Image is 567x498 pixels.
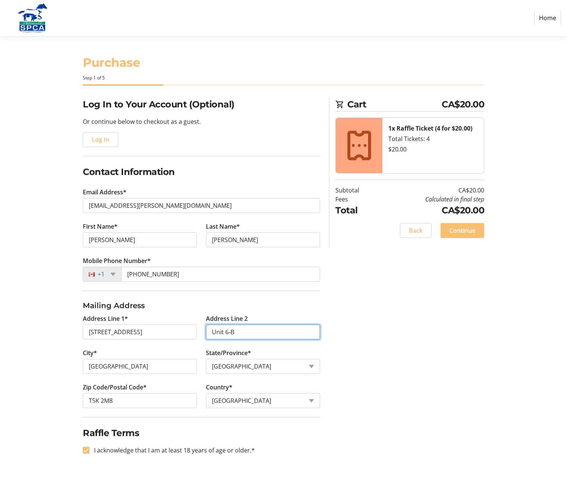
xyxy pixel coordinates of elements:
[83,348,97,357] label: City*
[83,98,320,111] h2: Log In to Your Account (Optional)
[83,325,197,339] input: Address
[83,117,320,126] p: Or continue below to checkout as a guest.
[378,186,484,195] td: CA$20.00
[206,348,251,357] label: State/Province*
[83,314,128,323] label: Address Line 1*
[206,314,248,323] label: Address Line 2
[83,383,147,392] label: Zip Code/Postal Code*
[83,188,126,197] label: Email Address*
[441,223,484,238] button: Continue
[92,135,109,144] span: Log In
[83,256,151,265] label: Mobile Phone Number*
[335,186,378,195] td: Subtotal
[442,98,484,111] span: CA$20.00
[83,300,320,311] h3: Mailing Address
[83,165,320,179] h2: Contact Information
[83,75,484,81] div: Step 1 of 5
[449,226,475,235] span: Continue
[206,383,232,392] label: Country*
[83,393,197,408] input: Zip or Postal Code
[388,134,478,143] div: Total Tickets: 4
[6,3,59,33] img: Alberta SPCA's Logo
[409,226,423,235] span: Back
[83,54,484,72] h1: Purchase
[206,222,240,231] label: Last Name*
[534,11,561,25] a: Home
[347,98,442,111] span: Cart
[90,446,255,455] label: I acknowledge that I am at least 18 years of age or older.*
[83,426,320,440] h2: Raffle Terms
[335,204,378,217] td: Total
[378,204,484,217] td: CA$20.00
[388,145,478,154] div: $20.00
[83,359,197,374] input: City
[335,195,378,204] td: Fees
[388,124,472,132] strong: 1x Raffle Ticket (4 for $20.00)
[378,195,484,204] td: Calculated in final step
[121,267,320,282] input: (506) 234-5678
[83,132,118,147] button: Log In
[400,223,432,238] button: Back
[83,222,118,231] label: First Name*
